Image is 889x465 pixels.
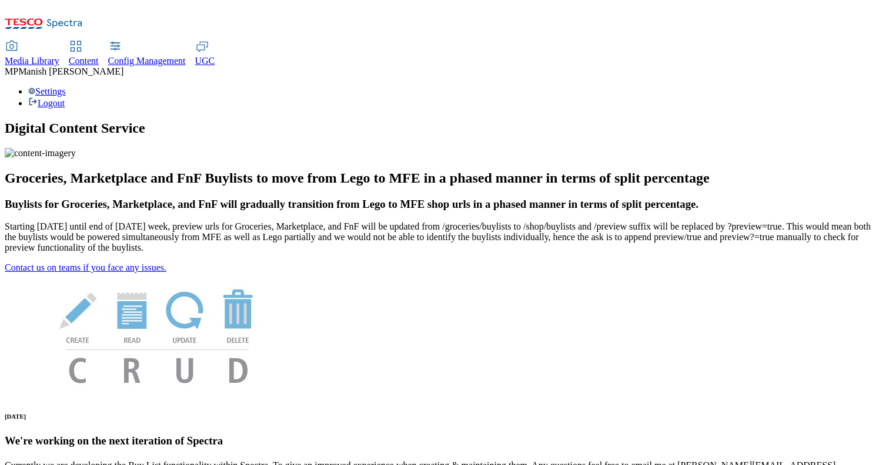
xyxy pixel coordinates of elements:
[5,66,18,76] span: MP
[69,56,99,66] span: Content
[5,413,884,420] h6: [DATE]
[28,86,66,96] a: Settings
[5,434,884,447] h3: We're working on the next iteration of Spectra
[5,262,166,272] a: Contact us on teams if you face any issues.
[195,42,215,66] a: UGC
[5,221,884,253] p: Starting [DATE] until end of [DATE] week, preview urls for Groceries, Marketplace, and FnF will b...
[195,56,215,66] span: UGC
[5,56,59,66] span: Media Library
[28,98,65,108] a: Logout
[108,56,186,66] span: Config Management
[5,148,76,159] img: content-imagery
[5,273,310,396] img: News Image
[5,42,59,66] a: Media Library
[5,198,884,211] h3: Buylists for Groceries, Marketplace, and FnF will gradually transition from Lego to MFE shop urls...
[108,42,186,66] a: Config Management
[69,42,99,66] a: Content
[5,120,884,136] h1: Digital Content Service
[5,170,884,186] h2: Groceries, Marketplace and FnF Buylists to move from Lego to MFE in a phased manner in terms of s...
[18,66,123,76] span: Manish [PERSON_NAME]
